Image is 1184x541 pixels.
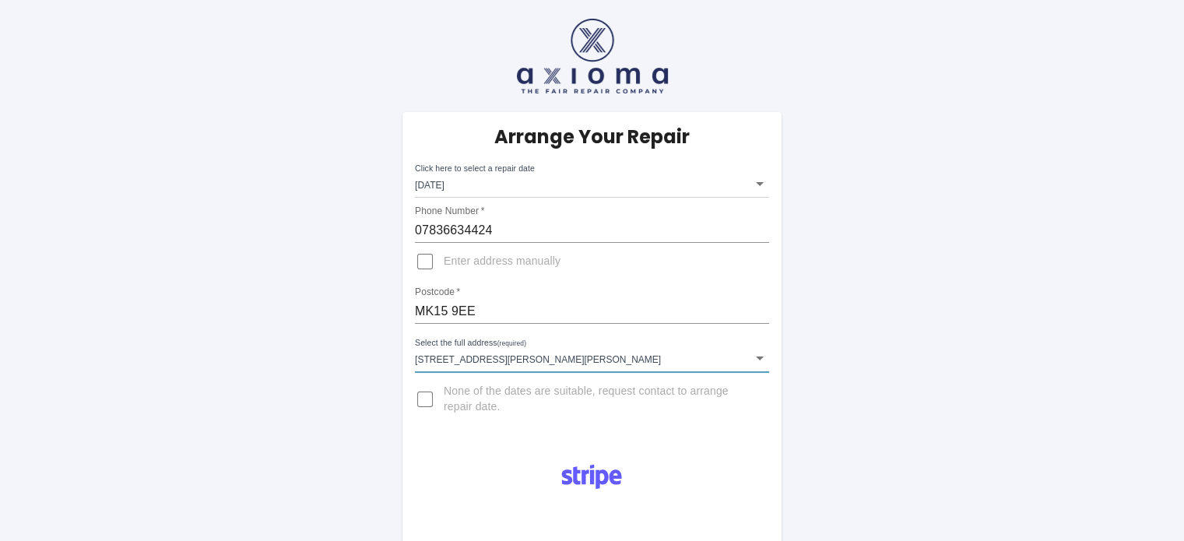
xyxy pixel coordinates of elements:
div: [STREET_ADDRESS][PERSON_NAME][PERSON_NAME] [415,344,769,372]
label: Phone Number [415,205,484,218]
img: axioma [517,19,668,93]
label: Postcode [415,286,460,299]
small: (required) [497,340,526,347]
h5: Arrange Your Repair [494,125,690,149]
label: Click here to select a repair date [415,163,535,174]
img: Logo [553,458,631,496]
span: None of the dates are suitable, request contact to arrange repair date. [444,384,757,415]
span: Enter address manually [444,254,560,269]
label: Select the full address [415,337,526,350]
div: [DATE] [415,170,769,198]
